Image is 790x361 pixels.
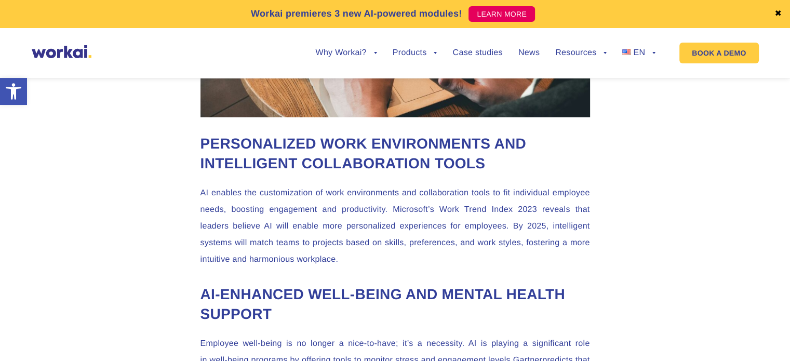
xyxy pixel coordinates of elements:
a: ✖ [774,10,782,18]
a: BOOK A DEMO [679,43,758,63]
a: News [518,49,540,57]
a: Resources [555,49,607,57]
a: Case studies [452,49,502,57]
p: AI enables the customization of work environments and collaboration tools to fit individual emplo... [200,185,590,268]
strong: AI-enhanced well-being and mental health support [200,286,565,322]
a: EN [622,49,655,57]
span: EN [633,48,645,57]
strong: Personalized work environments and intelligent collaboration tools [200,136,526,171]
p: Workai premieres 3 new AI-powered modules! [251,7,462,21]
a: Why Workai? [315,49,377,57]
a: Products [393,49,437,57]
a: LEARN MORE [468,6,535,22]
